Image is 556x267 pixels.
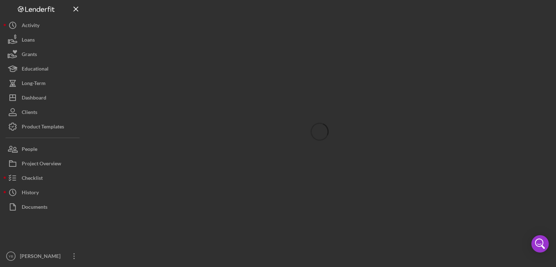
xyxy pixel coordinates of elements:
div: Educational [22,62,49,78]
div: Documents [22,200,47,216]
div: Checklist [22,171,43,187]
button: Grants [4,47,83,62]
button: Dashboard [4,90,83,105]
div: Long-Term [22,76,46,92]
button: Project Overview [4,156,83,171]
button: Product Templates [4,119,83,134]
div: History [22,185,39,202]
div: [PERSON_NAME] [18,249,65,265]
button: Long-Term [4,76,83,90]
button: Activity [4,18,83,33]
button: Loans [4,33,83,47]
button: Checklist [4,171,83,185]
div: Loans [22,33,35,49]
button: People [4,142,83,156]
button: Documents [4,200,83,214]
button: Clients [4,105,83,119]
div: Open Intercom Messenger [531,235,549,253]
div: Grants [22,47,37,63]
div: Clients [22,105,37,121]
div: People [22,142,37,158]
button: Educational [4,62,83,76]
div: Product Templates [22,119,64,136]
button: YB[PERSON_NAME] [4,249,83,263]
div: Activity [22,18,39,34]
div: Project Overview [22,156,61,173]
div: Dashboard [22,90,46,107]
button: History [4,185,83,200]
text: YB [9,254,13,258]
